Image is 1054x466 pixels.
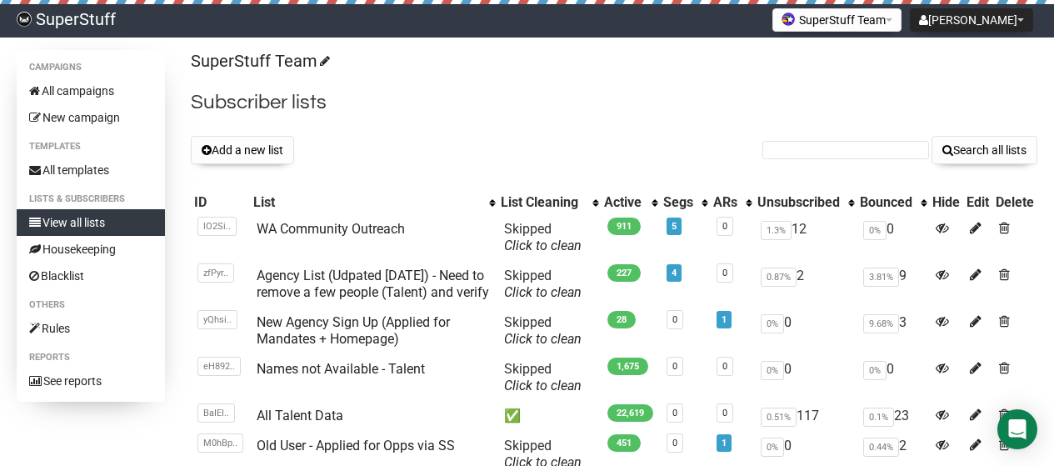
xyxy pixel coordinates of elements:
[722,268,727,278] a: 0
[672,268,677,278] a: 4
[17,348,165,368] li: Reports
[857,354,929,401] td: 0
[967,194,989,211] div: Edit
[710,191,754,214] th: ARs: No sort applied, activate to apply an ascending sort
[757,194,840,211] div: Unsubscribed
[17,137,165,157] li: Templates
[504,361,582,393] span: Skipped
[257,361,425,377] a: Names not Available - Talent
[863,408,894,427] span: 0.1%
[197,217,237,236] span: lO2Si..
[672,221,677,232] a: 5
[197,263,234,283] span: zfPyr..
[857,214,929,261] td: 0
[857,261,929,308] td: 9
[504,331,582,347] a: Click to clean
[197,310,237,329] span: yQhsi..
[17,58,165,78] li: Campaigns
[17,189,165,209] li: Lists & subscribers
[863,268,899,287] span: 3.81%
[660,191,710,214] th: Segs: No sort applied, activate to apply an ascending sort
[754,261,857,308] td: 2
[601,191,660,214] th: Active: No sort applied, activate to apply an ascending sort
[17,12,32,27] img: 703728c54cf28541de94309996d5b0e3
[857,401,929,431] td: 23
[191,88,1037,118] h2: Subscriber lists
[672,314,677,325] a: 0
[17,236,165,263] a: Housekeeping
[253,194,481,211] div: List
[672,361,677,372] a: 0
[197,357,241,376] span: eH892..
[754,191,857,214] th: Unsubscribed: No sort applied, activate to apply an ascending sort
[504,284,582,300] a: Click to clean
[194,194,247,211] div: ID
[672,438,677,448] a: 0
[996,194,1034,211] div: Delete
[963,191,992,214] th: Edit: No sort applied, sorting is disabled
[761,438,784,457] span: 0%
[197,433,243,453] span: M0hBp..
[863,438,899,457] span: 0.44%
[17,209,165,236] a: View all lists
[191,136,294,164] button: Add a new list
[257,438,455,453] a: Old User - Applied for Opps via SS
[191,191,250,214] th: ID: No sort applied, sorting is disabled
[607,434,641,452] span: 451
[663,194,693,211] div: Segs
[504,238,582,253] a: Click to clean
[713,194,737,211] div: ARs
[607,218,641,235] span: 911
[17,368,165,394] a: See reports
[910,8,1033,32] button: [PERSON_NAME]
[722,408,727,418] a: 0
[17,295,165,315] li: Others
[929,191,963,214] th: Hide: No sort applied, sorting is disabled
[857,308,929,354] td: 3
[257,268,489,300] a: Agency List (Udpated [DATE]) - Need to remove a few people (Talent) and verify
[257,408,343,423] a: All Talent Data
[722,314,727,325] a: 1
[722,438,727,448] a: 1
[754,214,857,261] td: 12
[754,354,857,401] td: 0
[504,268,582,300] span: Skipped
[604,194,643,211] div: Active
[17,315,165,342] a: Rules
[250,191,497,214] th: List: No sort applied, activate to apply an ascending sort
[501,194,584,211] div: List Cleaning
[761,408,797,427] span: 0.51%
[857,191,929,214] th: Bounced: No sort applied, activate to apply an ascending sort
[863,361,887,380] span: 0%
[754,401,857,431] td: 117
[860,194,912,211] div: Bounced
[932,194,960,211] div: Hide
[497,401,601,431] td: ✅
[607,404,653,422] span: 22,619
[761,268,797,287] span: 0.87%
[257,314,450,347] a: New Agency Sign Up (Applied for Mandates + Homepage)
[17,104,165,131] a: New campaign
[722,361,727,372] a: 0
[761,314,784,333] span: 0%
[932,136,1037,164] button: Search all lists
[607,358,648,375] span: 1,675
[772,8,902,32] button: SuperStuff Team
[197,403,235,423] span: BaIEI..
[997,409,1037,449] div: Open Intercom Messenger
[17,78,165,104] a: All campaigns
[754,308,857,354] td: 0
[607,264,641,282] span: 227
[607,311,636,328] span: 28
[761,361,784,380] span: 0%
[863,221,887,240] span: 0%
[17,263,165,289] a: Blacklist
[257,221,405,237] a: WA Community Outreach
[992,191,1037,214] th: Delete: No sort applied, sorting is disabled
[504,378,582,393] a: Click to clean
[191,51,327,71] a: SuperStuff Team
[672,408,677,418] a: 0
[17,157,165,183] a: All templates
[504,314,582,347] span: Skipped
[504,221,582,253] span: Skipped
